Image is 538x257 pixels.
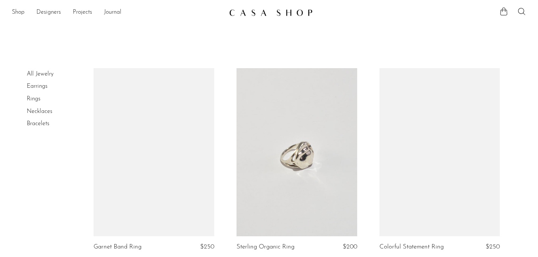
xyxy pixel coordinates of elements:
[27,83,48,89] a: Earrings
[12,6,223,19] ul: NEW HEADER MENU
[104,8,121,17] a: Journal
[73,8,92,17] a: Projects
[27,71,53,77] a: All Jewelry
[36,8,61,17] a: Designers
[12,8,25,17] a: Shop
[12,6,223,19] nav: Desktop navigation
[200,244,214,250] span: $250
[27,109,52,114] a: Necklaces
[343,244,357,250] span: $200
[27,96,40,102] a: Rings
[379,244,444,250] a: Colorful Statement Ring
[237,244,294,250] a: Sterling Organic Ring
[486,244,500,250] span: $250
[94,244,141,250] a: Garnet Band Ring
[27,121,49,127] a: Bracelets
